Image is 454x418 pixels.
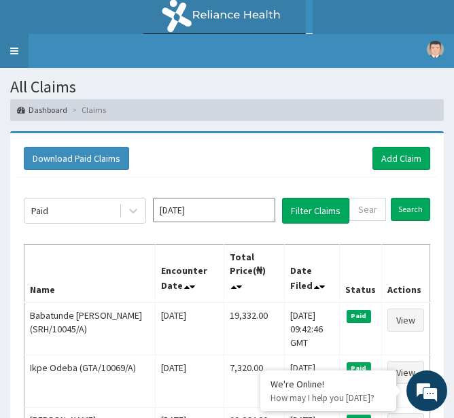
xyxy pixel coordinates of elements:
button: Download Paid Claims [24,147,129,170]
input: Search by HMO ID [349,198,386,221]
p: How may I help you today? [270,392,386,404]
a: View [387,309,424,332]
a: View [387,361,424,384]
th: Name [24,244,156,302]
th: Date Filed [284,244,339,302]
td: [DATE] 09:17:25 GMT [284,355,339,407]
a: Dashboard [17,104,67,116]
div: We're Online! [270,378,386,390]
td: [DATE] [156,355,224,407]
h1: All Claims [10,78,444,96]
td: Ikpe Odeba (GTA/10069/A) [24,355,156,407]
span: We're online! [79,124,188,261]
input: Search [391,198,430,221]
img: d_794563401_company_1708531726252_794563401 [25,68,55,102]
th: Status [339,244,381,302]
td: 19,332.00 [224,302,284,355]
td: Babatunde [PERSON_NAME] (SRH/10045/A) [24,302,156,355]
button: Filter Claims [282,198,349,224]
td: [DATE] 09:42:46 GMT [284,302,339,355]
th: Actions [381,244,430,302]
div: Paid [31,204,48,217]
td: 7,320.00 [224,355,284,407]
li: Claims [69,104,106,116]
input: Select Month and Year [153,198,275,222]
span: Paid [347,310,371,322]
th: Total Price(₦) [224,244,284,302]
td: [DATE] [156,302,224,355]
div: Chat with us now [71,76,228,94]
th: Encounter Date [156,244,224,302]
div: Minimize live chat window [223,7,256,39]
a: Add Claim [372,147,430,170]
img: User Image [427,41,444,58]
span: Paid [347,362,371,375]
textarea: Type your message and hit 'Enter' [7,276,259,324]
